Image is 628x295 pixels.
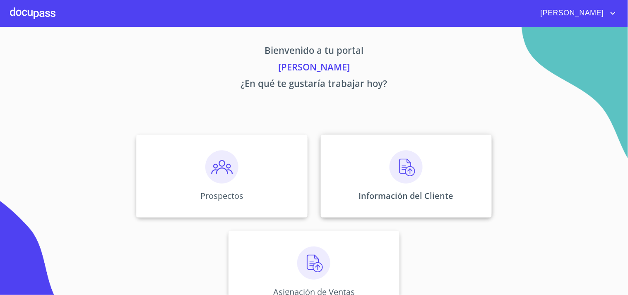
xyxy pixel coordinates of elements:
[359,190,454,201] p: Información del Cliente
[200,190,243,201] p: Prospectos
[390,150,423,184] img: carga.png
[205,150,238,184] img: prospectos.png
[59,44,569,60] p: Bienvenido a tu portal
[59,60,569,77] p: [PERSON_NAME]
[59,77,569,93] p: ¿En qué te gustaría trabajar hoy?
[534,7,618,20] button: account of current user
[297,247,330,280] img: carga.png
[534,7,608,20] span: [PERSON_NAME]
